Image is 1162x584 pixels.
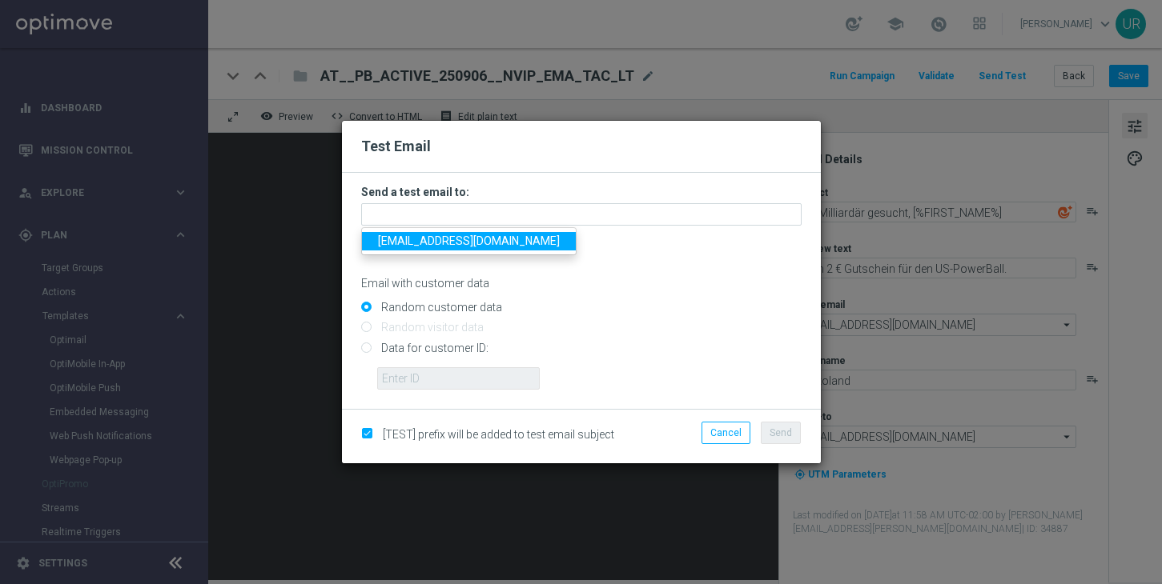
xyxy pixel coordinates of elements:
a: [EMAIL_ADDRESS][DOMAIN_NAME] [362,232,576,250]
span: Send [770,427,792,438]
p: Email with customer data [361,276,802,290]
span: [EMAIL_ADDRESS][DOMAIN_NAME] [378,234,560,247]
label: Random customer data [377,300,502,314]
h2: Test Email [361,137,802,156]
span: [TEST] prefix will be added to test email subject [383,428,614,441]
h3: Send a test email to: [361,185,802,199]
button: Send [761,422,801,444]
button: Cancel [702,422,750,444]
p: Separate multiple addresses with commas [361,230,802,244]
input: Enter ID [377,367,540,390]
